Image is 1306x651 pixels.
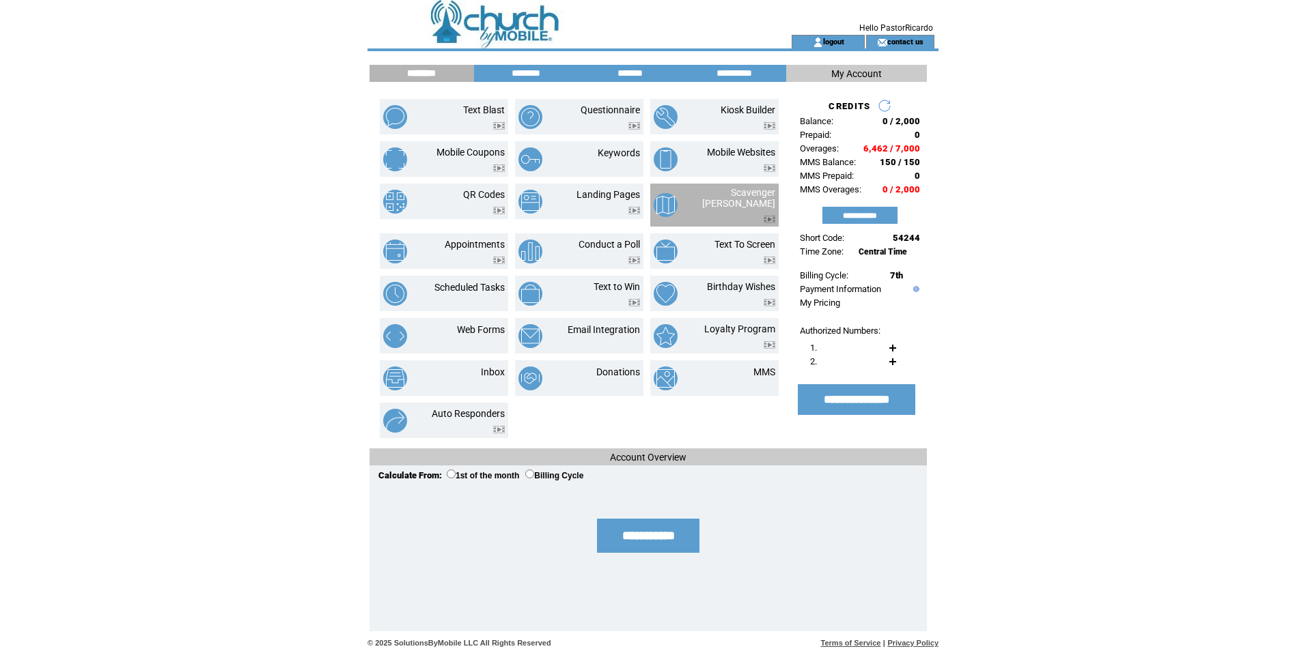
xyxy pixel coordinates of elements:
span: | [883,639,885,647]
a: Privacy Policy [887,639,939,647]
img: keywords.png [518,147,542,171]
img: appointments.png [383,240,407,263]
a: Text to Win [594,281,640,292]
img: landing-pages.png [518,190,542,214]
span: 2. [810,356,817,366]
img: video.png [493,122,505,130]
img: account_icon.gif [813,37,823,48]
label: Billing Cycle [525,471,583,480]
img: text-blast.png [383,105,407,129]
img: video.png [628,257,640,264]
span: Central Time [859,247,907,257]
img: video.png [764,122,775,130]
img: kiosk-builder.png [654,105,678,129]
a: Conduct a Poll [579,239,640,250]
span: Balance: [800,116,833,126]
a: Appointments [445,239,505,250]
img: web-forms.png [383,324,407,348]
a: logout [823,37,844,46]
a: QR Codes [463,189,505,200]
span: My Account [831,68,882,79]
span: MMS Prepaid: [800,171,854,181]
a: Web Forms [457,324,505,335]
img: video.png [764,164,775,172]
a: Donations [596,366,640,377]
label: 1st of the month [447,471,519,480]
img: inbox.png [383,366,407,390]
img: birthday-wishes.png [654,282,678,306]
a: Birthday Wishes [707,281,775,292]
span: Billing Cycle: [800,270,848,280]
img: donations.png [518,366,542,390]
span: Short Code: [800,233,844,243]
span: MMS Overages: [800,184,861,194]
span: Prepaid: [800,130,831,140]
span: 54244 [893,233,920,243]
img: video.png [764,299,775,306]
img: video.png [493,207,505,214]
img: video.png [628,299,640,306]
span: 1. [810,343,817,353]
span: Account Overview [610,452,686,463]
a: My Pricing [800,298,840,308]
img: video.png [764,216,775,223]
a: Email Integration [568,324,640,335]
img: video.png [493,164,505,172]
a: Loyalty Program [704,323,775,334]
img: loyalty-program.png [654,324,678,348]
a: Auto Responders [432,408,505,419]
span: © 2025 SolutionsByMobile LLC All Rights Reserved [367,639,551,647]
img: contact_us_icon.gif [877,37,887,48]
img: qr-codes.png [383,190,407,214]
span: CREDITS [829,101,870,111]
a: contact us [887,37,923,46]
input: 1st of the month [447,469,456,478]
img: questionnaire.png [518,105,542,129]
a: Landing Pages [576,189,640,200]
img: mobile-coupons.png [383,147,407,171]
span: Time Zone: [800,246,844,257]
span: 6,462 / 7,000 [863,143,920,154]
img: video.png [628,122,640,130]
a: Kiosk Builder [721,104,775,115]
span: 0 [915,171,920,181]
img: video.png [493,257,505,264]
img: mms.png [654,366,678,390]
a: Keywords [598,147,640,158]
span: Hello PastorRicardo [859,23,933,33]
a: Scavenger [PERSON_NAME] [702,187,775,209]
span: 0 / 2,000 [883,116,920,126]
a: Inbox [481,366,505,377]
span: Authorized Numbers: [800,325,880,336]
img: video.png [628,207,640,214]
img: scavenger-hunt.png [654,193,678,217]
img: text-to-win.png [518,282,542,306]
img: video.png [764,341,775,349]
span: Overages: [800,143,839,154]
span: 0 / 2,000 [883,184,920,194]
a: Questionnaire [581,104,640,115]
span: 0 [915,130,920,140]
input: Billing Cycle [525,469,534,478]
a: Text To Screen [714,239,775,250]
a: MMS [753,366,775,377]
img: email-integration.png [518,324,542,348]
a: Scheduled Tasks [434,282,505,293]
span: 7th [890,270,903,280]
img: auto-responders.png [383,409,407,433]
img: video.png [493,426,505,433]
img: text-to-screen.png [654,240,678,263]
span: MMS Balance: [800,157,856,167]
img: help.gif [910,286,919,292]
img: video.png [764,257,775,264]
a: Terms of Service [821,639,881,647]
img: conduct-a-poll.png [518,240,542,263]
img: mobile-websites.png [654,147,678,171]
a: Mobile Websites [707,147,775,158]
a: Payment Information [800,284,881,294]
a: Text Blast [463,104,505,115]
span: Calculate From: [378,470,442,480]
span: 150 / 150 [880,157,920,167]
img: scheduled-tasks.png [383,282,407,306]
a: Mobile Coupons [436,147,505,158]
